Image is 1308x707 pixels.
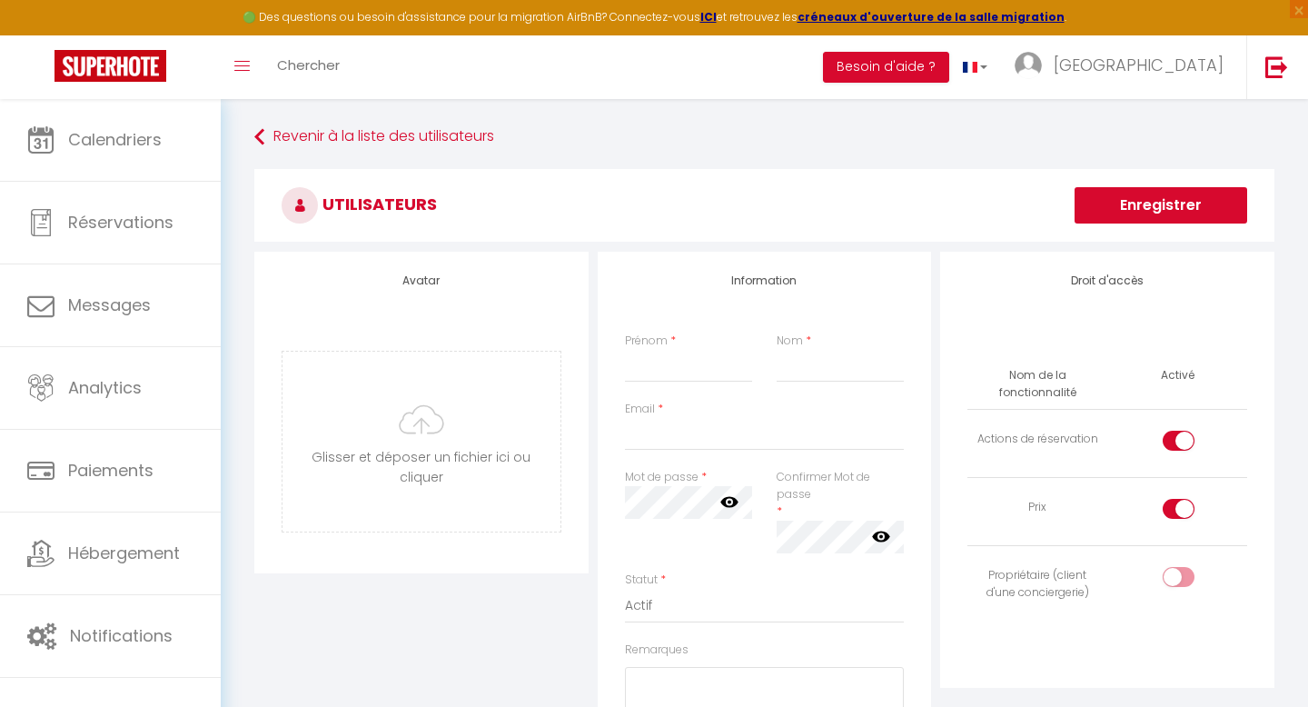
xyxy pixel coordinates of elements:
[1054,54,1224,76] span: [GEOGRAPHIC_DATA]
[68,459,154,482] span: Paiements
[254,121,1274,154] a: Revenir à la liste des utilisateurs
[277,55,340,75] span: Chercher
[777,469,905,503] label: Confirmer Mot de passe
[263,35,353,99] a: Chercher
[823,52,949,83] button: Besoin d'aide ?
[975,431,1100,448] div: Actions de réservation
[975,567,1100,602] div: Propriétaire (client d'une conciergerie)
[777,333,803,350] label: Nom
[68,542,180,564] span: Hébergement
[1075,187,1247,224] button: Enregistrer
[68,211,173,234] span: Réservations
[975,499,1100,516] div: Prix
[15,7,69,62] button: Ouvrir le widget de chat LiveChat
[1001,35,1246,99] a: ... [GEOGRAPHIC_DATA]
[1265,55,1288,78] img: logout
[70,624,173,647] span: Notifications
[700,9,717,25] a: ICI
[967,274,1247,287] h4: Droit d'accès
[282,274,561,287] h4: Avatar
[1154,360,1202,392] th: Activé
[625,572,658,589] label: Statut
[625,401,655,418] label: Email
[68,376,142,399] span: Analytics
[68,294,151,316] span: Messages
[967,360,1107,409] th: Nom de la fonctionnalité
[625,469,699,486] label: Mot de passe
[798,9,1065,25] a: créneaux d'ouverture de la salle migration
[254,169,1274,242] h3: Utilisateurs
[625,333,668,350] label: Prénom
[54,50,166,82] img: Super Booking
[68,128,162,151] span: Calendriers
[625,274,905,287] h4: Information
[625,642,689,659] label: Remarques
[1015,52,1042,79] img: ...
